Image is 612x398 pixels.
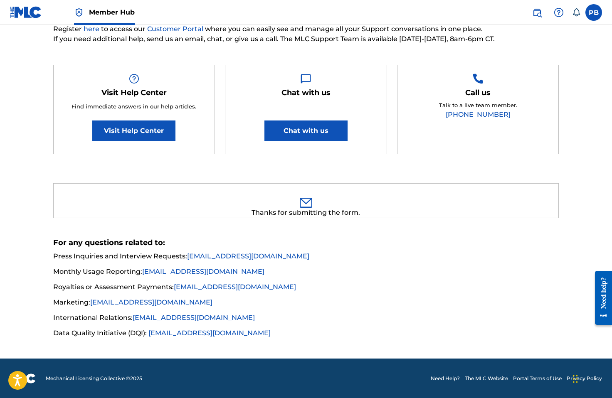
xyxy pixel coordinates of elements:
[174,283,296,291] a: [EMAIL_ADDRESS][DOMAIN_NAME]
[53,267,559,282] li: Monthly Usage Reporting:
[148,329,271,337] a: [EMAIL_ADDRESS][DOMAIN_NAME]
[53,238,559,248] h5: For any questions related to:
[133,314,255,322] a: [EMAIL_ADDRESS][DOMAIN_NAME]
[54,208,559,218] div: Thanks for submitting the form.
[72,103,196,110] span: Find immediate answers in our help articles.
[53,282,559,297] li: Royalties or Assessment Payments:
[446,111,511,118] a: [PHONE_NUMBER]
[129,74,139,84] img: Help Box Image
[572,8,580,17] div: Notifications
[142,268,264,275] a: [EMAIL_ADDRESS][DOMAIN_NAME]
[573,366,578,391] div: Drag
[187,252,309,260] a: [EMAIL_ADDRESS][DOMAIN_NAME]
[554,7,564,17] img: help
[585,4,602,21] div: User Menu
[431,375,460,382] a: Need Help?
[74,7,84,17] img: Top Rightsholder
[46,375,142,382] span: Mechanical Licensing Collective © 2025
[465,375,508,382] a: The MLC Website
[439,101,517,110] p: Talk to a live team member.
[84,25,101,33] a: here
[473,74,483,84] img: Help Box Image
[532,7,542,17] img: search
[101,88,167,98] h5: Visit Help Center
[529,4,545,21] a: Public Search
[567,375,602,382] a: Privacy Policy
[465,88,491,98] h5: Call us
[53,251,559,266] li: Press Inquiries and Interview Requests:
[53,297,559,312] li: Marketing:
[92,120,175,141] a: Visit Help Center
[53,34,559,44] span: If you need additional help, send us an email, chat, or give us a call. The MLC Support Team is a...
[264,120,348,141] button: Chat with us
[550,4,567,21] div: Help
[570,358,612,398] iframe: Chat Widget
[89,7,135,17] span: Member Hub
[301,74,311,84] img: Help Box Image
[513,375,562,382] a: Portal Terms of Use
[90,298,212,306] a: [EMAIL_ADDRESS][DOMAIN_NAME]
[147,25,205,33] a: Customer Portal
[10,373,36,383] img: logo
[53,313,559,328] li: International Relations:
[53,24,559,34] span: Register to access our where you can easily see and manage all your Support conversations in one ...
[281,88,331,98] h5: Chat with us
[53,328,559,338] li: Data Quality Initiative (DQI):
[10,6,42,18] img: MLC Logo
[589,265,612,332] iframe: Resource Center
[300,198,312,208] img: 0ff00501b51b535a1dc6.svg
